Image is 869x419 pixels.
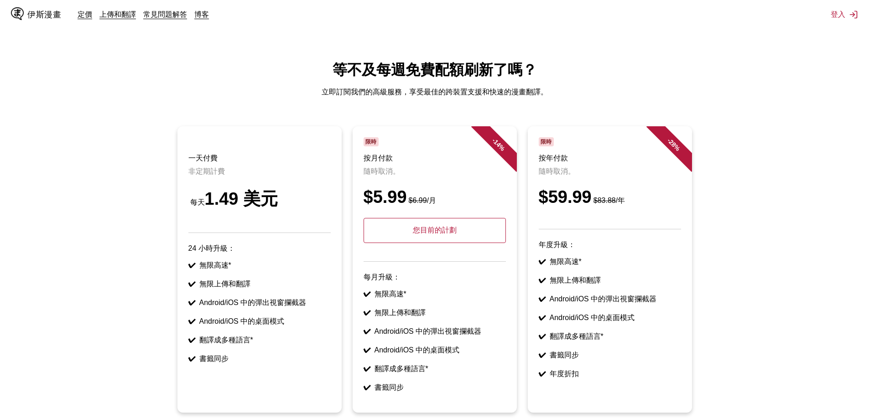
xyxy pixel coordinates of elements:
font: Android/iOS 中的彈出視窗攔截器 [550,295,657,303]
font: 伊斯漫畫 [27,10,61,19]
font: 按月付款 [364,154,393,162]
font: ✔ [539,351,546,359]
font: ✔ [364,365,371,372]
font: 28 [667,138,677,148]
font: Android/iOS 中的桌面模式 [199,317,285,325]
font: 翻譯成多種語言* [199,336,253,344]
font: 書籤同步 [199,355,229,362]
font: 每月升級： [364,273,400,281]
font: 無限高速* [550,258,582,265]
font: 翻譯成多種語言* [375,365,428,372]
font: ✔ [188,280,196,288]
font: 年度折扣 [550,370,579,378]
font: 14 [492,138,502,148]
a: 常見問題解答 [143,10,187,19]
font: 每天 [190,198,205,206]
font: ✔ [539,314,546,321]
font: 限時 [541,139,552,145]
font: 隨時取消。 [539,167,575,175]
font: Android/iOS 中的彈出視窗攔截器 [199,299,307,306]
font: - [490,137,497,144]
font: ✔ [188,261,196,269]
font: ✔ [539,332,546,340]
font: 24 小時升級： [188,244,235,252]
img: 登出 [849,10,858,19]
font: 隨時取消。 [364,167,400,175]
font: 無限上傳和翻譯 [375,309,426,316]
font: ✔ [364,383,371,391]
font: 非定期計費 [188,167,225,175]
font: 等不及每週免費配額刷新了嗎？ [333,62,537,78]
font: ✔ [188,355,196,362]
font: 一天付費 [188,154,218,162]
font: 書籤同步 [375,383,404,391]
font: 登入 [831,10,845,19]
font: 立即訂閱我們的高級服務，享受最佳的跨裝置支援和快速的漫畫翻譯。 [322,88,548,96]
font: 翻譯成多種語言* [550,332,604,340]
font: /月 [427,197,436,204]
font: $59.99 [539,187,592,207]
font: % [672,143,682,152]
button: 登入 [831,10,858,20]
font: ✔ [188,336,196,344]
font: ✔ [364,309,371,316]
font: 按年付款 [539,154,568,162]
font: $6.99 [409,197,427,204]
font: Android/iOS 中的桌面模式 [550,314,635,321]
font: 無限高速* [375,290,406,298]
a: 定價 [78,10,92,19]
font: $83.88 [593,197,616,204]
font: Android/iOS 中的彈出視窗攔截器 [375,327,482,335]
font: 書籤同步 [550,351,579,359]
font: 1.49 美元 [205,189,278,208]
font: Android/iOS 中的桌面模式 [375,346,460,354]
font: $5.99 [364,187,407,207]
img: IsManga 標誌 [11,7,24,20]
font: ✔ [539,276,546,284]
font: 限時 [365,139,376,145]
font: 您目前的計劃 [413,226,457,234]
font: ✔ [364,290,371,298]
font: 無限上傳和翻譯 [550,276,601,284]
font: - [666,137,672,144]
a: IsManga 標誌伊斯漫畫 [11,7,78,22]
font: 無限上傳和翻譯 [199,280,250,288]
font: ✔ [364,327,371,335]
font: ✔ [188,299,196,306]
font: ✔ [539,370,546,378]
font: 無限高速* [199,261,231,269]
a: 博客 [194,10,209,19]
font: ✔ [364,346,371,354]
font: % [497,143,506,152]
font: ✔ [188,317,196,325]
font: ✔ [539,295,546,303]
font: /年 [616,197,625,204]
font: ✔ [539,258,546,265]
font: 年度升級： [539,241,575,248]
a: 上傳和翻譯 [99,10,136,19]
